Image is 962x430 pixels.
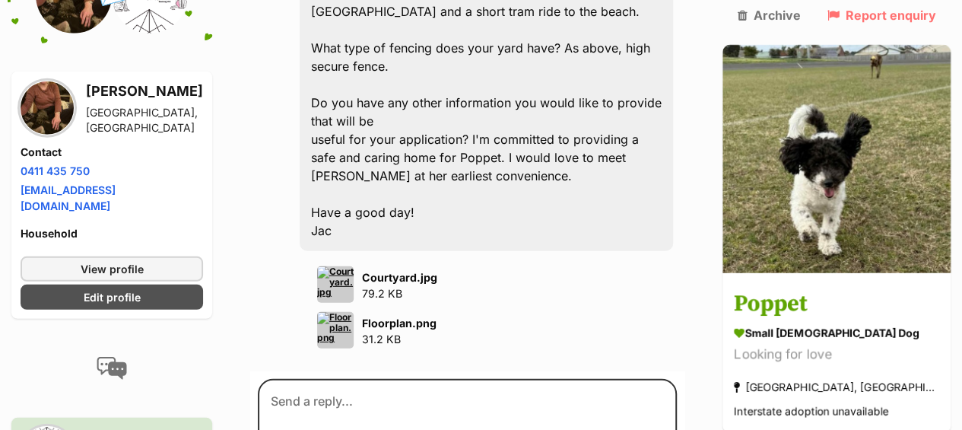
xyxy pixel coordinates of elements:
strong: Floorplan.png [362,317,437,330]
a: [EMAIL_ADDRESS][DOMAIN_NAME] [21,183,116,212]
div: [GEOGRAPHIC_DATA], [GEOGRAPHIC_DATA] [734,377,939,397]
strong: Courtyard.jpg [362,271,437,284]
img: conversation-icon-4a6f8262b818ee0b60e3300018af0b2d0b884aa5de6e9bcb8d3d4eeb1a70a7c4.svg [97,356,127,379]
a: Edit profile [21,284,203,309]
img: Floorplan.png [317,312,354,349]
a: Archive [738,8,801,21]
a: Report enquiry [827,8,935,21]
span: Edit profile [84,288,141,304]
h4: Contact [21,144,203,159]
span: 31.2 KB [362,333,401,346]
div: [GEOGRAPHIC_DATA], [GEOGRAPHIC_DATA] [86,104,203,135]
a: 0411 435 750 [21,164,90,177]
img: Courtyard.jpg [317,266,354,303]
span: View profile [81,260,144,276]
span: Interstate adoption unavailable [734,405,888,418]
div: Looking for love [734,345,939,365]
img: Jacquelyn Cullen profile pic [21,81,74,134]
div: small [DEMOGRAPHIC_DATA] Dog [734,325,939,341]
span: 79.2 KB [362,287,402,300]
h3: [PERSON_NAME] [86,80,203,101]
h3: Poppet [734,287,939,321]
h4: Household [21,225,203,240]
img: Poppet [722,44,951,272]
a: View profile [21,256,203,281]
